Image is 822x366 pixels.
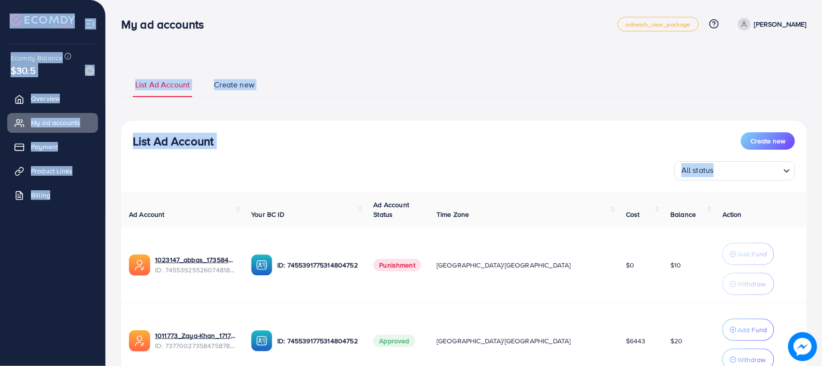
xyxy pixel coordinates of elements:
img: ic-ba-acc.ded83a64.svg [251,330,272,352]
span: Create new [751,136,785,146]
span: Ecomdy Balance [11,53,63,63]
p: Withdraw [737,278,765,290]
img: ic-ads-acc.e4c84228.svg [129,330,150,352]
div: Search for option [674,161,795,181]
img: ic-ads-acc.e4c84228.svg [129,254,150,276]
p: [PERSON_NAME] [754,18,807,30]
div: <span class='underline'>1023147_abbas_1735843853887</span></br>7455392552607481857 [155,255,236,275]
span: [GEOGRAPHIC_DATA]/[GEOGRAPHIC_DATA] [437,336,571,346]
a: [PERSON_NAME] [734,18,807,30]
input: Search for option [717,163,779,178]
span: Ad Account [129,210,165,219]
span: All status [680,163,716,178]
a: Payment [7,137,98,156]
a: Overview [7,89,98,108]
span: ID: 7455392552607481857 [155,265,236,275]
span: adreach_new_package [626,21,691,28]
p: Add Fund [737,324,767,336]
a: 1023147_abbas_1735843853887 [155,255,236,265]
span: Payment [31,142,58,152]
span: Product Links [31,166,72,176]
span: Balance [670,210,696,219]
span: List Ad Account [135,79,190,90]
span: [GEOGRAPHIC_DATA]/[GEOGRAPHIC_DATA] [437,260,571,270]
span: $10 [670,260,681,270]
p: Add Fund [737,248,767,260]
a: 1011773_Zaya-Khan_1717592302951 [155,331,236,340]
span: $20 [670,336,682,346]
span: Create new [214,79,255,90]
p: ID: 7455391775314804752 [277,259,358,271]
button: Withdraw [723,273,774,295]
div: <span class='underline'>1011773_Zaya-Khan_1717592302951</span></br>7377002735847587841 [155,331,236,351]
span: $30.5 [11,63,36,77]
span: Time Zone [437,210,469,219]
h3: My ad accounts [121,17,212,31]
img: menu [85,18,96,29]
a: Billing [7,185,98,205]
button: Add Fund [723,319,774,341]
p: Withdraw [737,354,765,366]
a: adreach_new_package [618,17,699,31]
img: image [85,66,95,76]
span: My ad accounts [31,118,80,127]
button: Add Fund [723,243,774,265]
span: Action [723,210,742,219]
span: Ad Account Status [373,200,409,219]
a: My ad accounts [7,113,98,132]
span: Billing [31,190,50,200]
h3: List Ad Account [133,134,213,148]
a: Product Links [7,161,98,181]
span: $0 [626,260,634,270]
span: ID: 7377002735847587841 [155,341,236,351]
img: ic-ba-acc.ded83a64.svg [251,254,272,276]
button: Create new [741,132,795,150]
span: Cost [626,210,640,219]
img: image [788,332,817,361]
span: Approved [373,335,415,347]
img: logo [10,14,75,28]
span: Your BC ID [251,210,284,219]
span: Punishment [373,259,421,271]
span: $6443 [626,336,646,346]
span: Overview [31,94,60,103]
p: ID: 7455391775314804752 [277,335,358,347]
